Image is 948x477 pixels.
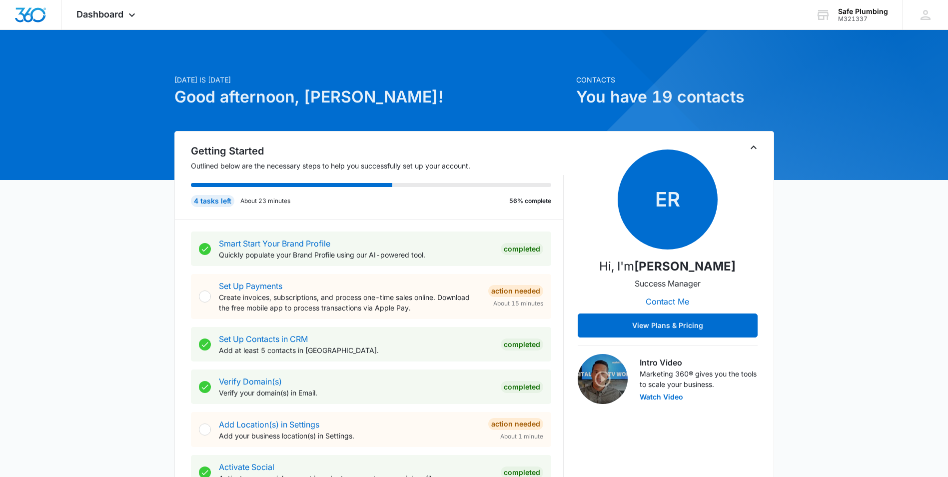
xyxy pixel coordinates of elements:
[501,243,543,255] div: Completed
[219,281,282,291] a: Set Up Payments
[576,85,774,109] h1: You have 19 contacts
[488,285,543,297] div: Action Needed
[240,196,290,205] p: About 23 minutes
[191,195,234,207] div: 4 tasks left
[635,277,701,289] p: Success Manager
[636,289,699,313] button: Contact Me
[640,356,758,368] h3: Intro Video
[174,85,570,109] h1: Good afternoon, [PERSON_NAME]!
[576,74,774,85] p: Contacts
[838,7,888,15] div: account name
[219,387,493,398] p: Verify your domain(s) in Email.
[509,196,551,205] p: 56% complete
[219,238,330,248] a: Smart Start Your Brand Profile
[488,418,543,430] div: Action Needed
[578,313,758,337] button: View Plans & Pricing
[599,257,736,275] p: Hi, I'm
[618,149,718,249] span: ER
[493,299,543,308] span: About 15 minutes
[501,381,543,393] div: Completed
[219,334,308,344] a: Set Up Contacts in CRM
[500,432,543,441] span: About 1 minute
[838,15,888,22] div: account id
[640,368,758,389] p: Marketing 360® gives you the tools to scale your business.
[174,74,570,85] p: [DATE] is [DATE]
[578,354,628,404] img: Intro Video
[191,160,564,171] p: Outlined below are the necessary steps to help you successfully set up your account.
[219,345,493,355] p: Add at least 5 contacts in [GEOGRAPHIC_DATA].
[219,462,274,472] a: Activate Social
[640,393,683,400] button: Watch Video
[501,338,543,350] div: Completed
[748,141,760,153] button: Toggle Collapse
[191,143,564,158] h2: Getting Started
[219,419,319,429] a: Add Location(s) in Settings
[76,9,123,19] span: Dashboard
[219,376,282,386] a: Verify Domain(s)
[634,259,736,273] strong: [PERSON_NAME]
[219,249,493,260] p: Quickly populate your Brand Profile using our AI-powered tool.
[219,292,480,313] p: Create invoices, subscriptions, and process one-time sales online. Download the free mobile app t...
[219,430,480,441] p: Add your business location(s) in Settings.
